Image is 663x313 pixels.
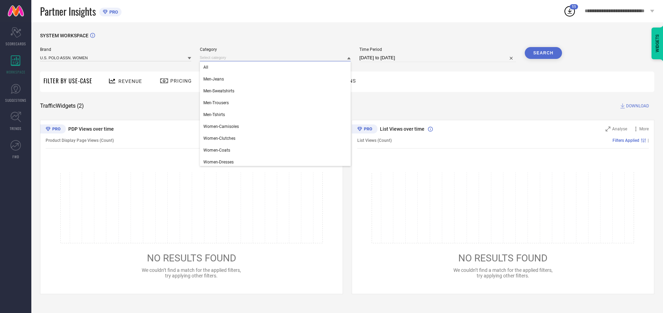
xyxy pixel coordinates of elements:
span: DOWNLOAD [626,102,649,109]
div: Men-Jeans [200,73,351,85]
span: SYSTEM WORKSPACE [40,33,88,38]
span: Filter By Use-Case [44,77,92,85]
span: Analyse [612,127,627,131]
input: Select time period [359,54,516,62]
span: TRENDS [10,126,22,131]
span: SCORECARDS [6,41,26,46]
span: We couldn’t find a match for the applied filters, try applying other filters. [142,267,241,278]
span: Women-Clutches [203,136,235,141]
svg: Zoom [606,127,610,131]
span: Time Period [359,47,516,52]
div: Men-Trousers [200,97,351,109]
span: Women-Dresses [203,160,234,165]
span: Category [200,47,351,52]
span: Men-Sweatshirts [203,89,234,93]
span: Women-Coats [203,148,230,153]
span: FWD [13,154,19,159]
span: Traffic Widgets ( 2 ) [40,102,84,109]
span: Women-Camisoles [203,124,239,129]
span: WORKSPACE [6,69,25,75]
div: Women-Dresses [200,156,351,168]
span: List Views over time [380,126,424,132]
span: PDP Views over time [68,126,114,132]
span: SUGGESTIONS [5,98,26,103]
span: More [639,127,649,131]
span: Brand [40,47,191,52]
span: Partner Insights [40,4,96,18]
span: PRO [108,9,118,15]
div: Men-Tshirts [200,109,351,121]
span: 11 [572,5,576,9]
span: Product Display Page Views (Count) [46,138,114,143]
div: Premium [40,124,66,135]
div: Men-Sweatshirts [200,85,351,97]
span: | [648,138,649,143]
div: Women-Clutches [200,132,351,144]
span: Revenue [118,78,142,84]
div: Open download list [563,5,576,17]
span: List Views (Count) [357,138,392,143]
span: NO RESULTS FOUND [147,252,236,264]
span: All [203,65,208,70]
input: Select category [200,54,351,61]
span: Men-Jeans [203,77,224,82]
span: Men-Trousers [203,100,229,105]
div: Women-Coats [200,144,351,156]
div: All [200,61,351,73]
span: Pricing [170,78,192,84]
span: We couldn’t find a match for the applied filters, try applying other filters. [453,267,553,278]
span: NO RESULTS FOUND [458,252,547,264]
button: Search [525,47,562,59]
div: Women-Camisoles [200,121,351,132]
div: Premium [352,124,377,135]
span: Men-Tshirts [203,112,225,117]
span: Filters Applied [613,138,639,143]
